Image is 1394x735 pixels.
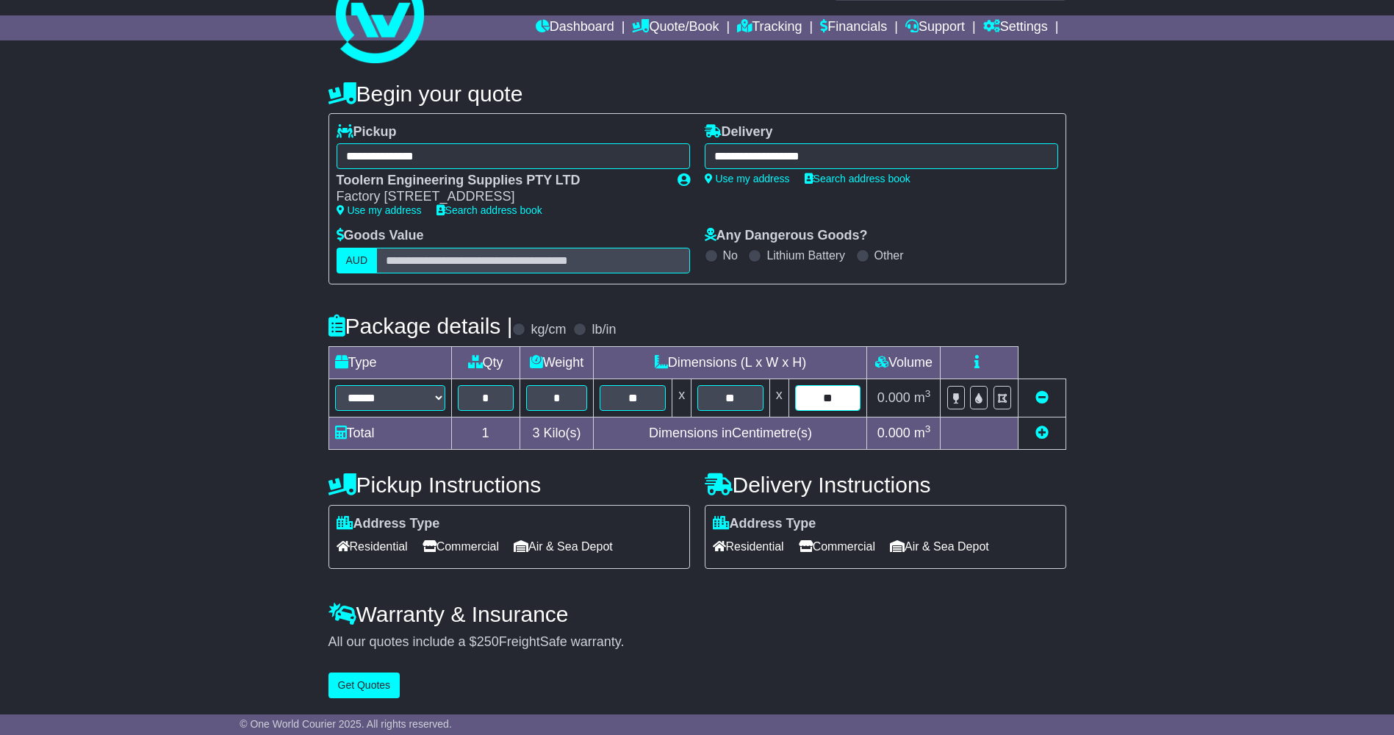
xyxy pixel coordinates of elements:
div: Toolern Engineering Supplies PTY LTD [337,173,663,189]
span: Air & Sea Depot [890,535,989,558]
a: Financials [820,15,887,40]
h4: Warranty & Insurance [328,602,1066,626]
label: Address Type [337,516,440,532]
label: Delivery [705,124,773,140]
label: AUD [337,248,378,273]
span: 3 [532,426,539,440]
a: Settings [983,15,1048,40]
h4: Begin your quote [328,82,1066,106]
label: Address Type [713,516,816,532]
button: Get Quotes [328,673,400,698]
div: Factory [STREET_ADDRESS] [337,189,663,205]
a: Tracking [737,15,802,40]
h4: Delivery Instructions [705,473,1066,497]
span: Air & Sea Depot [514,535,613,558]
label: Lithium Battery [766,248,845,262]
label: Other [874,248,904,262]
span: Commercial [799,535,875,558]
a: Use my address [705,173,790,184]
span: m [914,390,931,405]
label: Pickup [337,124,397,140]
td: Type [328,346,451,379]
td: x [672,379,691,417]
span: © One World Courier 2025. All rights reserved. [240,718,452,730]
a: Quote/Book [632,15,719,40]
a: Search address book [805,173,910,184]
span: Commercial [423,535,499,558]
td: 1 [451,417,520,449]
td: Dimensions (L x W x H) [594,346,867,379]
td: Volume [867,346,941,379]
a: Remove this item [1035,390,1049,405]
td: Dimensions in Centimetre(s) [594,417,867,449]
span: 250 [477,634,499,649]
span: 0.000 [877,426,910,440]
h4: Pickup Instructions [328,473,690,497]
td: Qty [451,346,520,379]
span: Residential [713,535,784,558]
td: x [769,379,788,417]
div: All our quotes include a $ FreightSafe warranty. [328,634,1066,650]
span: Residential [337,535,408,558]
sup: 3 [925,388,931,399]
td: Total [328,417,451,449]
label: Any Dangerous Goods? [705,228,868,244]
a: Use my address [337,204,422,216]
label: No [723,248,738,262]
a: Support [905,15,965,40]
label: Goods Value [337,228,424,244]
sup: 3 [925,423,931,434]
span: m [914,426,931,440]
h4: Package details | [328,314,513,338]
span: 0.000 [877,390,910,405]
a: Search address book [436,204,542,216]
label: lb/in [592,322,616,338]
td: Weight [520,346,594,379]
a: Add new item [1035,426,1049,440]
td: Kilo(s) [520,417,594,449]
label: kg/cm [531,322,566,338]
a: Dashboard [536,15,614,40]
